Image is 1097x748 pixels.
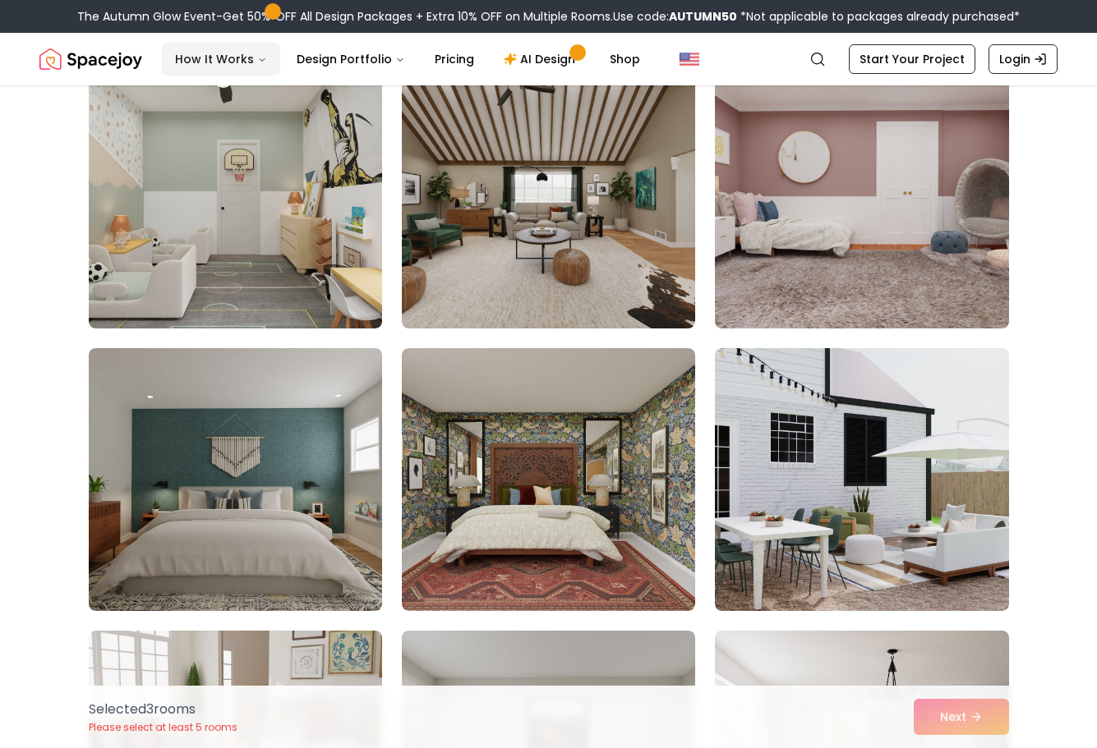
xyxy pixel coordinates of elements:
[77,8,1020,25] div: The Autumn Glow Event-Get 50% OFF All Design Packages + Extra 10% OFF on Multiple Rooms.
[89,700,237,719] p: Selected 3 room s
[715,348,1008,611] img: Room room-27
[491,43,593,76] a: AI Design
[162,43,280,76] button: How It Works
[422,43,487,76] a: Pricing
[162,43,653,76] nav: Main
[715,66,1008,328] img: Room room-24
[737,8,1020,25] span: *Not applicable to packages already purchased*
[89,66,382,328] img: Room room-22
[597,43,653,76] a: Shop
[989,44,1058,74] a: Login
[89,348,382,611] img: Room room-25
[39,43,142,76] a: Spacejoy
[39,43,142,76] img: Spacejoy Logo
[680,49,699,69] img: United States
[402,348,695,611] img: Room room-26
[849,44,975,74] a: Start Your Project
[283,43,418,76] button: Design Portfolio
[669,8,737,25] b: AUTUMN50
[89,721,237,734] p: Please select at least 5 rooms
[402,66,695,328] img: Room room-23
[39,33,1058,85] nav: Global
[613,8,737,25] span: Use code:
